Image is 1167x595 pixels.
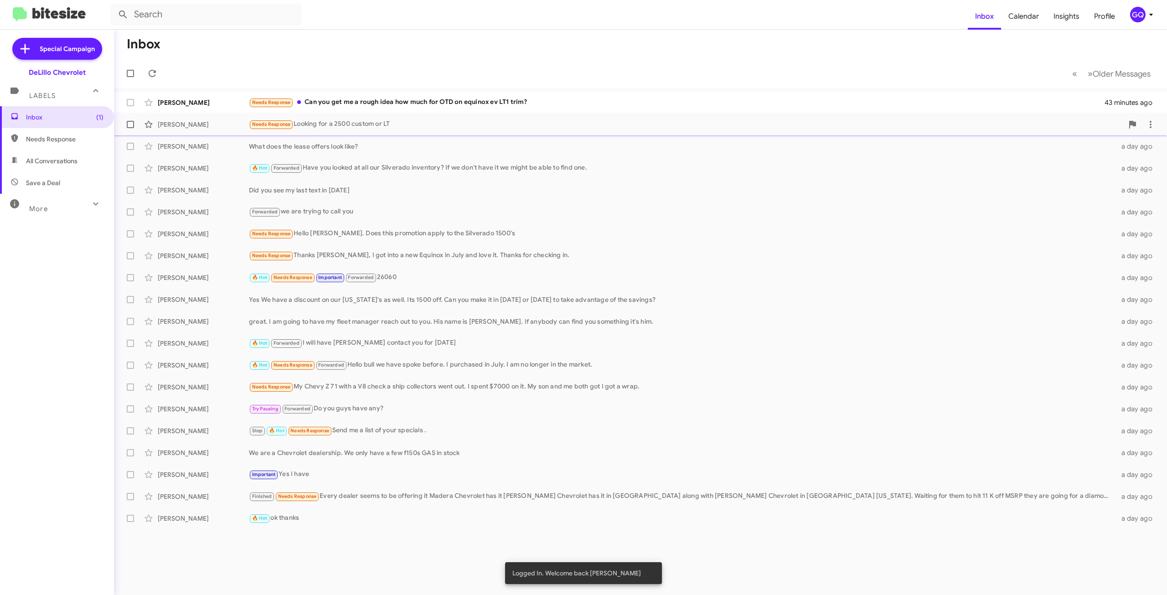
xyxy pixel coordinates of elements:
input: Search [110,4,302,26]
span: Profile [1087,3,1122,30]
div: a day ago [1113,164,1160,173]
span: Finished [252,493,272,499]
span: Needs Response [252,121,291,127]
div: [PERSON_NAME] [158,120,249,129]
div: We are a Chevrolet dealership. We only have a few f150s GAS in stock [249,448,1113,457]
span: Try Pausing [252,406,279,412]
span: All Conversations [26,156,77,166]
div: Yes We have a discount on our [US_STATE]'s as well. Its 1500 off. Can you make it in [DATE] or [D... [249,295,1113,304]
span: « [1072,68,1077,79]
div: a day ago [1113,251,1160,260]
div: [PERSON_NAME] [158,317,249,326]
div: [PERSON_NAME] [158,186,249,195]
a: Insights [1046,3,1087,30]
div: a day ago [1113,317,1160,326]
div: a day ago [1113,229,1160,238]
div: [PERSON_NAME] [158,426,249,435]
div: a day ago [1113,339,1160,348]
div: a day ago [1113,207,1160,217]
span: Inbox [26,113,103,122]
span: 🔥 Hot [252,515,268,521]
div: a day ago [1113,404,1160,414]
span: Forwarded [283,405,313,414]
span: Needs Response [252,384,291,390]
div: 43 minutes ago [1105,98,1160,107]
div: [PERSON_NAME] [158,229,249,238]
span: Needs Response [274,362,312,368]
div: a day ago [1113,448,1160,457]
div: Can you get me a rough idea how much for OTD on equinox ev LT1 trim? [249,97,1105,108]
div: Every dealer seems to be offering it Madera Chevrolet has it [PERSON_NAME] Chevrolet has it in [G... [249,491,1113,502]
div: Do you guys have any? [249,404,1113,414]
span: Calendar [1001,3,1046,30]
div: a day ago [1113,383,1160,392]
div: [PERSON_NAME] [158,448,249,457]
span: 🔥 Hot [252,165,268,171]
div: a day ago [1113,186,1160,195]
div: a day ago [1113,492,1160,501]
div: Hello [PERSON_NAME]. Does this promotion apply to the Silverado 1500's [249,228,1113,239]
span: Older Messages [1093,69,1151,79]
div: a day ago [1113,142,1160,151]
div: Did you see my last text in [DATE] [249,186,1113,195]
span: Forwarded [271,339,301,348]
span: Forwarded [316,361,346,370]
span: Needs Response [252,253,291,259]
button: Next [1082,64,1156,83]
div: [PERSON_NAME] [158,492,249,501]
span: Labels [29,92,56,100]
button: GQ [1122,7,1157,22]
span: Needs Response [252,231,291,237]
span: Important [252,471,276,477]
div: [PERSON_NAME] [158,339,249,348]
div: 26060 [249,272,1113,283]
span: Forwarded [250,208,280,217]
div: [PERSON_NAME] [158,164,249,173]
div: great. I am going to have my fleet manager reach out to you. His name is [PERSON_NAME]. If anybod... [249,317,1113,326]
button: Previous [1067,64,1083,83]
div: a day ago [1113,295,1160,304]
span: (1) [96,113,103,122]
div: [PERSON_NAME] [158,98,249,107]
div: a day ago [1113,470,1160,479]
div: GQ [1130,7,1146,22]
div: [PERSON_NAME] [158,514,249,523]
div: DeLillo Chevrolet [29,68,86,77]
div: [PERSON_NAME] [158,404,249,414]
div: [PERSON_NAME] [158,207,249,217]
div: a day ago [1113,514,1160,523]
a: Inbox [968,3,1001,30]
div: [PERSON_NAME] [158,383,249,392]
div: Send me a list of your specials . [249,425,1113,436]
div: Hello bull we have spoke before. I purchased in July. I am no longer in the market. [249,360,1113,370]
span: 🔥 Hot [252,340,268,346]
div: ok thanks [249,513,1113,523]
span: Needs Response [252,99,291,105]
div: a day ago [1113,273,1160,282]
span: Forwarded [346,274,376,282]
h1: Inbox [127,37,160,52]
span: » [1088,68,1093,79]
span: 🔥 Hot [252,362,268,368]
div: we are trying to call you [249,207,1113,217]
div: a day ago [1113,361,1160,370]
div: My Chevy Z 71 with a V8 check a ship collectors went out. I spent $7000 on it. My son and me both... [249,382,1113,392]
div: [PERSON_NAME] [158,251,249,260]
span: Needs Response [278,493,317,499]
div: [PERSON_NAME] [158,273,249,282]
div: I will have [PERSON_NAME] contact you for [DATE] [249,338,1113,348]
span: Important [318,274,342,280]
nav: Page navigation example [1067,64,1156,83]
span: Stop [252,428,263,434]
span: Save a Deal [26,178,60,187]
span: Logged In. Welcome back [PERSON_NAME] [512,569,641,578]
div: Looking for a 2500 custom or LT [249,119,1123,129]
div: Have you looked at all our Silverado inventory? If we don't have it we might be able to find one. [249,163,1113,173]
span: 🔥 Hot [252,274,268,280]
div: [PERSON_NAME] [158,361,249,370]
span: 🔥 Hot [269,428,284,434]
a: Special Campaign [12,38,102,60]
div: [PERSON_NAME] [158,295,249,304]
